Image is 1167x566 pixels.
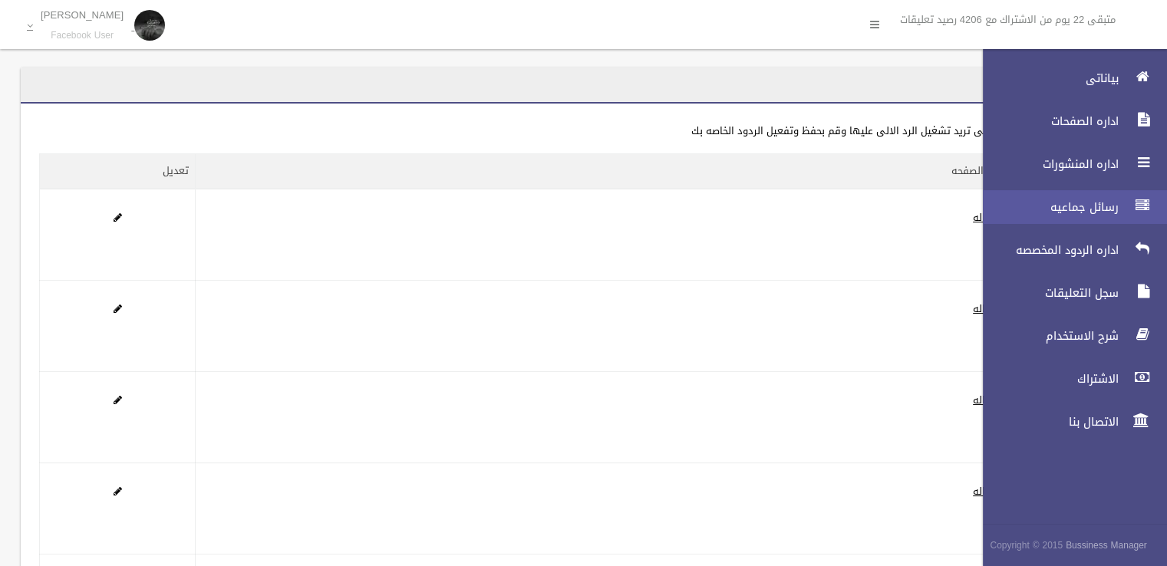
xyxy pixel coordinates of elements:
[973,482,997,501] a: فعاله
[970,405,1167,439] a: الاتصال بنا
[970,199,1123,215] span: رسائل جماعيه
[114,299,122,318] a: Edit
[970,233,1167,267] a: اداره الردود المخصصه
[196,154,1012,189] th: حاله الصفحه
[114,482,122,501] a: Edit
[970,104,1167,138] a: اداره الصفحات
[114,208,122,227] a: Edit
[39,122,1079,140] div: اضغط على الصفحه التى تريد تشغيل الرد الالى عليها وقم بحفظ وتفعيل الردود الخاصه بك
[970,114,1123,129] span: اداره الصفحات
[970,156,1123,172] span: اداره المنشورات
[970,242,1123,258] span: اداره الردود المخصصه
[970,414,1123,429] span: الاتصال بنا
[41,30,124,41] small: Facebook User
[1066,537,1147,554] strong: Bussiness Manager
[970,147,1167,181] a: اداره المنشورات
[970,190,1167,224] a: رسائل جماعيه
[973,390,997,410] a: فعاله
[114,390,122,410] a: Edit
[970,371,1123,387] span: الاشتراك
[970,285,1123,301] span: سجل التعليقات
[973,208,997,227] a: فعاله
[970,328,1123,344] span: شرح الاستخدام
[970,319,1167,353] a: شرح الاستخدام
[970,71,1123,86] span: بياناتى
[970,276,1167,310] a: سجل التعليقات
[40,154,196,189] th: تعديل
[973,299,997,318] a: فعاله
[970,61,1167,95] a: بياناتى
[41,9,124,21] p: [PERSON_NAME]
[990,537,1063,554] span: Copyright © 2015
[970,362,1167,396] a: الاشتراك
